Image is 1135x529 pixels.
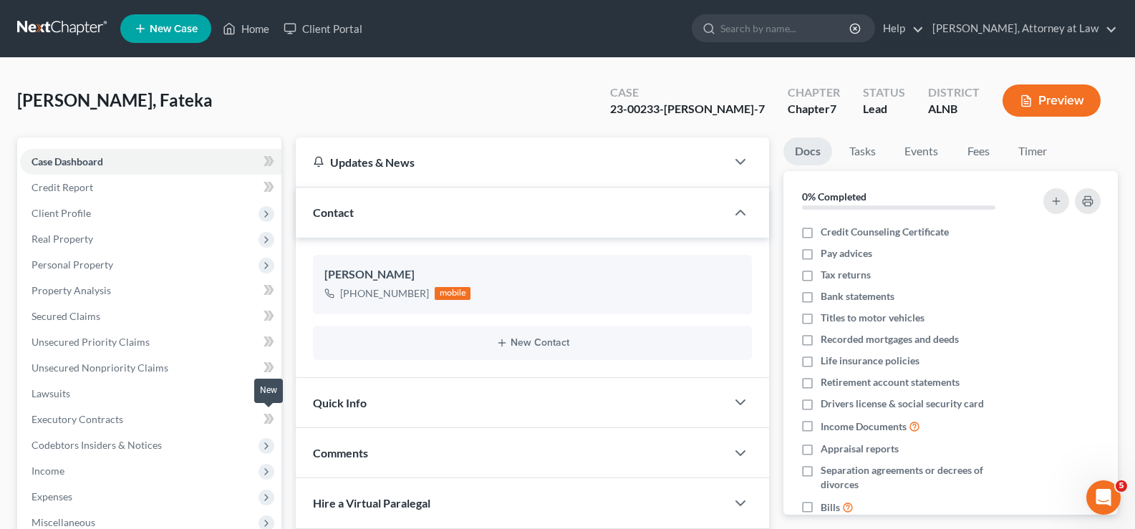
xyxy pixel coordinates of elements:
span: Income Documents [821,419,907,434]
span: Life insurance policies [821,354,919,368]
a: Client Portal [276,16,370,42]
div: Case [610,84,765,101]
span: Property Analysis [32,284,111,296]
a: Unsecured Nonpriority Claims [20,355,281,381]
span: Case Dashboard [32,155,103,168]
span: [PERSON_NAME], Fateka [17,89,213,110]
div: [PHONE_NUMBER] [340,286,429,301]
span: Executory Contracts [32,413,123,425]
div: New [254,379,283,402]
a: Events [893,137,950,165]
span: Hire a Virtual Paralegal [313,496,430,510]
span: Personal Property [32,258,113,271]
span: Real Property [32,233,93,245]
span: Separation agreements or decrees of divorces [821,463,1022,492]
div: Chapter [788,84,840,101]
span: Credit Report [32,181,93,193]
span: Retirement account statements [821,375,960,389]
span: Titles to motor vehicles [821,311,924,325]
span: Expenses [32,490,72,503]
div: Lead [863,101,905,117]
span: Appraisal reports [821,442,899,456]
span: Recorded mortgages and deeds [821,332,959,346]
div: 23-00233-[PERSON_NAME]-7 [610,101,765,117]
a: Credit Report [20,175,281,200]
span: Comments [313,446,368,460]
span: Contact [313,205,354,219]
span: Client Profile [32,207,91,219]
span: Codebtors Insiders & Notices [32,439,162,451]
iframe: Intercom live chat [1086,480,1121,515]
span: Lawsuits [32,387,70,399]
div: mobile [435,287,470,300]
a: Help [876,16,924,42]
span: Bank statements [821,289,894,304]
span: 7 [830,102,836,115]
a: Docs [783,137,832,165]
div: Updates & News [313,155,709,170]
button: Preview [1003,84,1101,117]
a: Executory Contracts [20,407,281,432]
span: Tax returns [821,268,871,282]
a: Property Analysis [20,278,281,304]
a: Case Dashboard [20,149,281,175]
a: Lawsuits [20,381,281,407]
strong: 0% Completed [802,190,866,203]
span: New Case [150,24,198,34]
a: Timer [1007,137,1058,165]
span: Miscellaneous [32,516,95,528]
div: Status [863,84,905,101]
span: Pay advices [821,246,872,261]
a: Fees [955,137,1001,165]
span: Unsecured Priority Claims [32,336,150,348]
div: [PERSON_NAME] [324,266,740,283]
div: Chapter [788,101,840,117]
span: Drivers license & social security card [821,397,984,411]
span: Unsecured Nonpriority Claims [32,361,168,374]
span: Quick Info [313,396,367,409]
span: Secured Claims [32,310,100,322]
span: Credit Counseling Certificate [821,225,949,239]
a: Tasks [838,137,887,165]
button: New Contact [324,337,740,349]
a: [PERSON_NAME], Attorney at Law [925,16,1117,42]
a: Home [216,16,276,42]
input: Search by name... [720,15,851,42]
span: 5 [1116,480,1127,492]
span: Income [32,465,64,477]
div: ALNB [928,101,980,117]
div: District [928,84,980,101]
span: Bills [821,500,840,515]
a: Secured Claims [20,304,281,329]
a: Unsecured Priority Claims [20,329,281,355]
